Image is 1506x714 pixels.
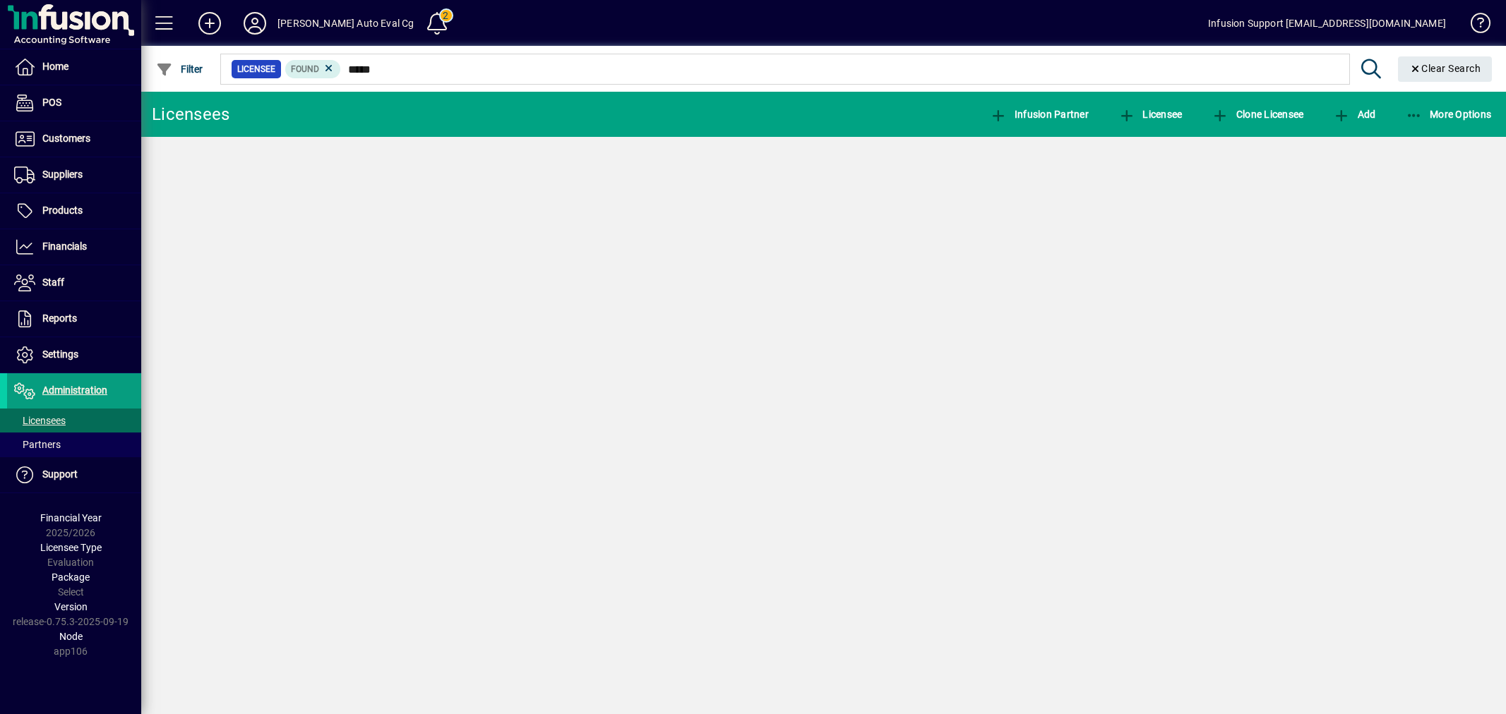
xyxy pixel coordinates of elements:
span: Suppliers [42,169,83,180]
a: Knowledge Base [1460,3,1488,49]
button: Clone Licensee [1208,102,1307,127]
a: Support [7,457,141,492]
a: Products [7,193,141,229]
span: Home [42,61,68,72]
div: Infusion Support [EMAIL_ADDRESS][DOMAIN_NAME] [1208,12,1446,35]
button: Profile [232,11,277,36]
button: Clear [1398,56,1493,82]
span: Administration [42,385,107,396]
button: Infusion Partner [986,102,1092,127]
a: Partners [7,432,141,456]
span: More Options [1406,109,1492,120]
button: Licensee [1115,102,1186,127]
div: Licensees [152,103,229,126]
mat-chip: Found Status: Found [285,60,341,78]
span: Support [42,468,78,480]
span: Products [42,205,83,216]
span: Clear Search [1409,63,1481,74]
button: Add [187,11,232,36]
span: Staff [42,277,64,288]
div: [PERSON_NAME] Auto Eval Cg [277,12,414,35]
span: Licensees [14,415,66,426]
button: Add [1329,102,1379,127]
a: Staff [7,265,141,301]
button: More Options [1402,102,1495,127]
span: Customers [42,133,90,144]
span: Partners [14,439,61,450]
a: Home [7,49,141,85]
span: Package [52,571,90,583]
span: Licensee [1118,109,1183,120]
span: Reports [42,313,77,324]
span: Settings [42,349,78,360]
a: Licensees [7,409,141,432]
span: Financials [42,241,87,252]
a: Settings [7,337,141,373]
a: Financials [7,229,141,265]
span: Licensee [237,62,275,76]
span: Found [291,64,319,74]
span: Version [54,601,88,612]
span: Financial Year [40,512,102,524]
a: POS [7,85,141,121]
span: Infusion Partner [990,109,1089,120]
span: Node [59,631,83,642]
span: POS [42,97,61,108]
span: Licensee Type [40,542,102,553]
button: Filter [153,56,207,82]
a: Suppliers [7,157,141,193]
span: Filter [156,63,203,75]
a: Reports [7,301,141,337]
span: Add [1333,109,1375,120]
a: Customers [7,121,141,157]
span: Clone Licensee [1212,109,1303,120]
